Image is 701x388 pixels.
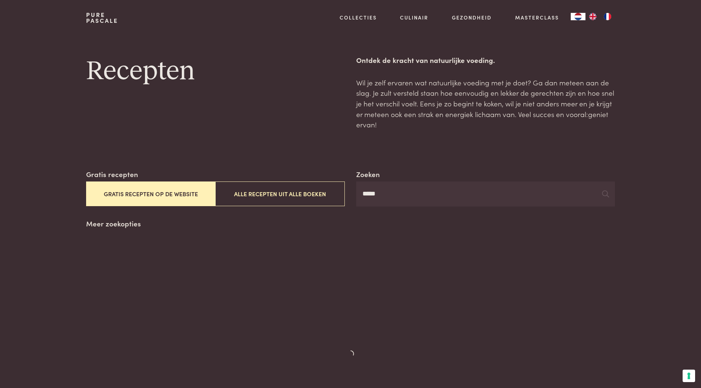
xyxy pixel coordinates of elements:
a: NL [571,13,585,20]
a: Masterclass [515,14,559,21]
ul: Language list [585,13,615,20]
a: Gezondheid [452,14,492,21]
label: Zoeken [356,169,380,180]
button: Uw voorkeuren voor toestemming voor trackingtechnologieën [683,370,695,382]
a: Collecties [340,14,377,21]
strong: Ontdek de kracht van natuurlijke voeding. [356,55,495,65]
button: Gratis recepten op de website [86,181,215,206]
a: EN [585,13,600,20]
label: Gratis recepten [86,169,138,180]
a: FR [600,13,615,20]
div: Language [571,13,585,20]
a: PurePascale [86,12,118,24]
h1: Recepten [86,55,344,88]
a: Culinair [400,14,428,21]
p: Wil je zelf ervaren wat natuurlijke voeding met je doet? Ga dan meteen aan de slag. Je zult verst... [356,77,615,130]
button: Alle recepten uit alle boeken [215,181,344,206]
aside: Language selected: Nederlands [571,13,615,20]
